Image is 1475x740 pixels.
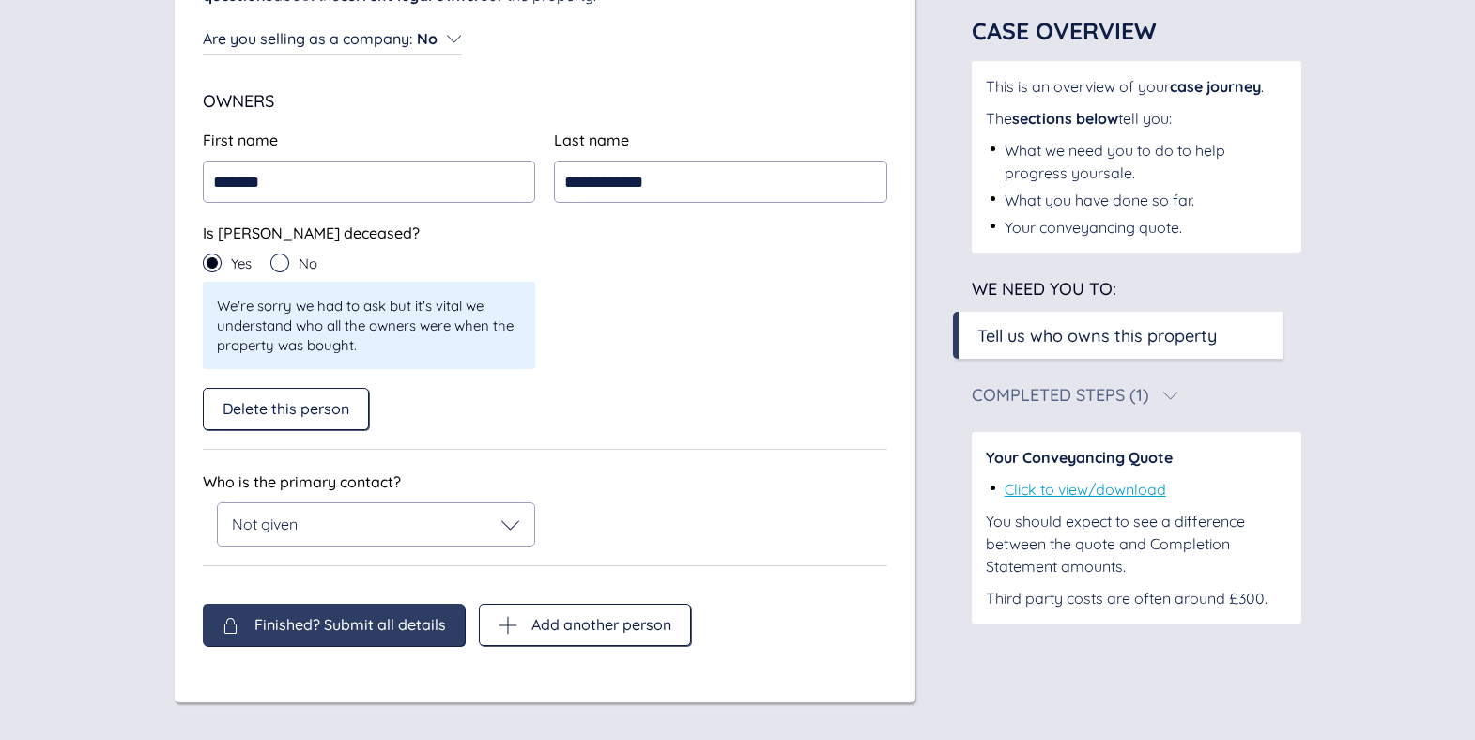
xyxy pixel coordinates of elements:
a: Click to view/download [1005,480,1166,499]
span: case journey [1170,77,1261,96]
span: First name [203,131,278,149]
span: We're sorry we had to ask but it's vital we understand who all the owners were when the property ... [217,296,522,355]
span: Delete this person [223,400,349,417]
span: Case Overview [972,16,1157,45]
div: Third party costs are often around £300. [986,587,1287,609]
span: Are you selling as a company : [203,29,412,48]
span: We need you to: [972,278,1116,300]
div: Completed Steps (1) [972,387,1149,404]
span: Your Conveyancing Quote [986,448,1173,467]
div: You should expect to see a difference between the quote and Completion Statement amounts. [986,510,1287,578]
span: Owners [203,90,274,112]
div: What we need you to do to help progress your sale . [1005,139,1287,184]
span: Finished? Submit all details [254,616,446,633]
span: No [299,256,317,270]
div: This is an overview of your . [986,75,1287,98]
div: The tell you: [986,107,1287,130]
span: Who is the primary contact? [203,472,401,491]
div: Your conveyancing quote. [1005,216,1182,239]
span: Not given [232,515,298,533]
span: No [417,29,438,48]
div: Tell us who owns this property [977,323,1217,348]
span: Yes [231,256,252,270]
span: Last name [554,131,629,149]
span: Is [PERSON_NAME] deceased? [203,224,420,242]
span: sections below [1012,109,1118,128]
span: Add another person [531,616,671,633]
div: What you have done so far. [1005,189,1194,211]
